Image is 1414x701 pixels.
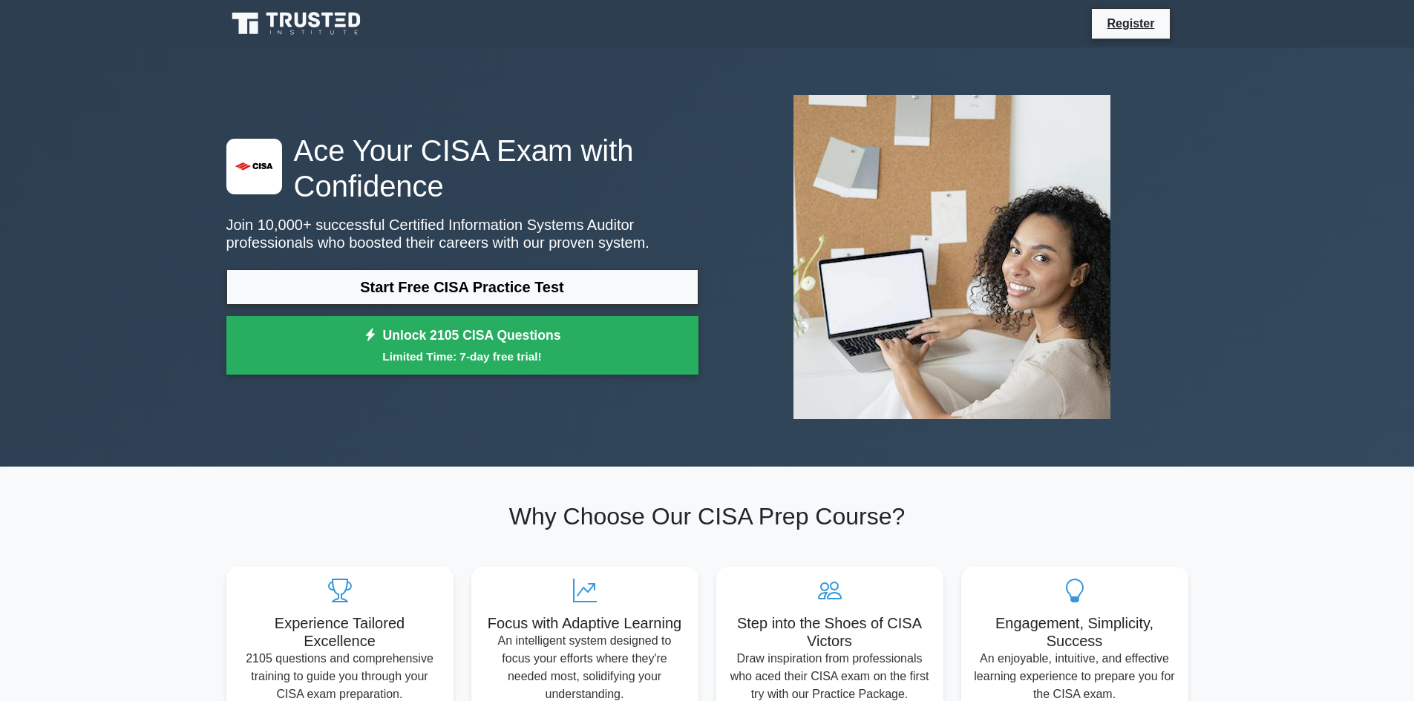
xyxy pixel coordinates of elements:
[226,216,698,251] p: Join 10,000+ successful Certified Information Systems Auditor professionals who boosted their car...
[245,348,680,365] small: Limited Time: 7-day free trial!
[1098,14,1163,33] a: Register
[226,502,1188,530] h2: Why Choose Our CISA Prep Course?
[483,614,687,632] h5: Focus with Adaptive Learning
[226,269,698,305] a: Start Free CISA Practice Test
[226,316,698,375] a: Unlock 2105 CISA QuestionsLimited Time: 7-day free trial!
[728,614,932,650] h5: Step into the Shoes of CISA Victors
[226,133,698,204] h1: Ace Your CISA Exam with Confidence
[973,614,1176,650] h5: Engagement, Simplicity, Success
[238,614,442,650] h5: Experience Tailored Excellence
